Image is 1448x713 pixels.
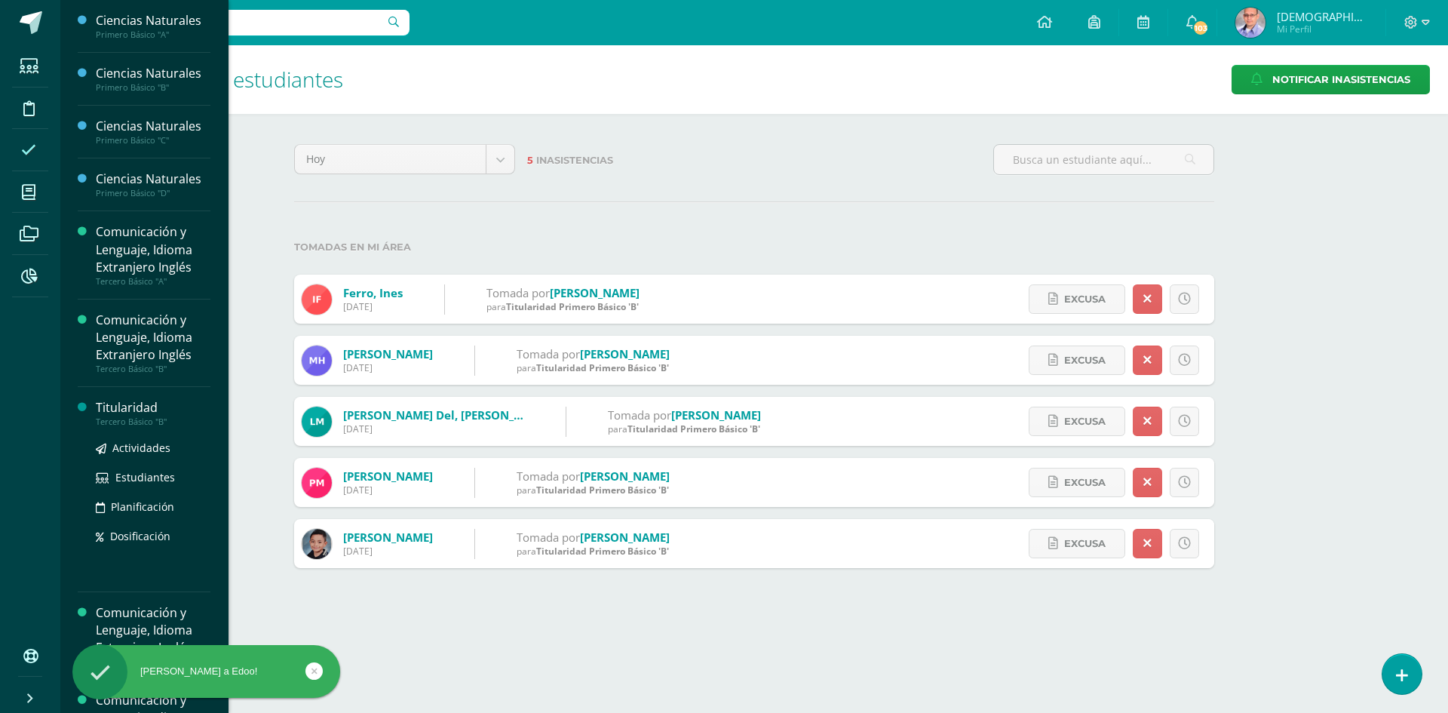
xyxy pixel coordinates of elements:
[96,12,210,29] div: Ciencias Naturales
[70,10,410,35] input: Busca un usuario...
[302,407,332,437] img: 4bac9003b40f5ecffd3481e19df978a8.png
[527,155,533,166] span: 5
[96,223,210,286] a: Comunicación y Lenguaje, Idioma Extranjero InglésTercero Básico "A"
[1064,469,1106,496] span: Excusa
[343,545,433,558] div: [DATE]
[580,530,670,545] a: [PERSON_NAME]
[343,300,403,313] div: [DATE]
[343,530,433,545] a: [PERSON_NAME]
[96,439,210,456] a: Actividades
[1029,346,1125,375] a: Excusa
[96,65,210,93] a: Ciencias NaturalesPrimero Básico "B"
[302,468,332,498] img: 75ed8f3b4b894f4d1aa4a180cfe52e9e.png
[536,361,669,374] span: Titularidad Primero Básico 'B'
[1029,407,1125,436] a: Excusa
[343,484,433,496] div: [DATE]
[96,469,210,486] a: Estudiantes
[96,364,210,374] div: Tercero Básico "B"
[96,29,210,40] div: Primero Básico "A"
[96,399,210,427] a: TitularidadTercero Básico "B"
[994,145,1213,174] input: Busca un estudiante aquí...
[112,441,170,455] span: Actividades
[96,527,210,545] a: Dosificación
[343,469,433,484] a: [PERSON_NAME]
[517,545,670,558] div: para
[96,82,210,93] div: Primero Básico "B"
[517,530,580,545] span: Tomada por
[96,604,210,667] a: Comunicación y Lenguaje, Idioma Extranjero InglésTercero Básico "C"
[550,285,640,300] a: [PERSON_NAME]
[343,423,524,435] div: [DATE]
[517,484,670,496] div: para
[96,604,210,656] div: Comunicación y Lenguaje, Idioma Extranjero Inglés
[96,312,210,364] div: Comunicación y Lenguaje, Idioma Extranjero Inglés
[1029,468,1125,497] a: Excusa
[506,300,639,313] span: Titularidad Primero Básico 'B'
[302,529,332,559] img: a1fe0db56b763c03a744fdae939b697d.png
[302,284,332,315] img: 74ef051faed6353fdbe38890b3dbee90.png
[96,12,210,40] a: Ciencias NaturalesPrimero Básico "A"
[580,346,670,361] a: [PERSON_NAME]
[1064,407,1106,435] span: Excusa
[1029,284,1125,314] a: Excusa
[1277,9,1367,24] span: [DEMOGRAPHIC_DATA]
[96,498,210,515] a: Planificación
[671,407,761,423] a: [PERSON_NAME]
[111,499,174,514] span: Planificación
[96,416,210,427] div: Tercero Básico "B"
[302,346,332,376] img: eef923d83418f83bccc6260999090399.png
[1277,23,1367,35] span: Mi Perfil
[96,276,210,287] div: Tercero Básico "A"
[536,155,613,166] span: Inasistencias
[96,118,210,146] a: Ciencias NaturalesPrimero Básico "C"
[343,346,433,361] a: [PERSON_NAME]
[517,346,580,361] span: Tomada por
[536,545,669,558] span: Titularidad Primero Básico 'B'
[96,118,210,135] div: Ciencias Naturales
[110,529,170,543] span: Dosificación
[96,171,210,188] div: Ciencias Naturales
[1064,346,1106,374] span: Excusa
[96,188,210,198] div: Primero Básico "D"
[96,171,210,198] a: Ciencias NaturalesPrimero Básico "D"
[1064,530,1106,558] span: Excusa
[486,300,640,313] div: para
[1064,285,1106,313] span: Excusa
[306,145,474,174] span: Hoy
[517,469,580,484] span: Tomada por
[96,223,210,275] div: Comunicación y Lenguaje, Idioma Extranjero Inglés
[580,469,670,484] a: [PERSON_NAME]
[96,399,210,416] div: Titularidad
[96,312,210,374] a: Comunicación y Lenguaje, Idioma Extranjero InglésTercero Básico "B"
[295,145,514,174] a: Hoy
[1232,65,1430,94] a: Notificar Inasistencias
[517,361,670,374] div: para
[608,407,671,423] span: Tomada por
[536,484,669,496] span: Titularidad Primero Básico 'B'
[343,407,551,423] a: [PERSON_NAME] Del, [PERSON_NAME]
[1029,529,1125,558] a: Excusa
[1272,66,1410,94] span: Notificar Inasistencias
[343,361,433,374] div: [DATE]
[1235,8,1265,38] img: 6631882797e12c53e037b4c09ade73fd.png
[96,65,210,82] div: Ciencias Naturales
[72,665,340,678] div: [PERSON_NAME] a Edoo!
[627,423,760,435] span: Titularidad Primero Básico 'B'
[608,423,761,435] div: para
[294,232,1214,263] label: Tomadas en mi área
[343,285,403,300] a: Ferro, Ines
[115,470,175,484] span: Estudiantes
[1192,20,1209,36] span: 103
[486,285,550,300] span: Tomada por
[96,135,210,146] div: Primero Básico "C"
